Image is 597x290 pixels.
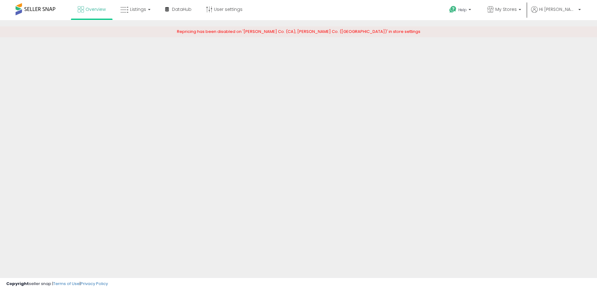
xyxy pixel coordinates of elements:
[449,6,457,13] i: Get Help
[130,6,146,12] span: Listings
[495,6,517,12] span: My Stores
[177,29,420,34] span: Repricing has been disabled on '[PERSON_NAME] Co. (CA), [PERSON_NAME] Co. ([GEOGRAPHIC_DATA])' in...
[444,1,477,20] a: Help
[172,6,192,12] span: DataHub
[458,7,467,12] span: Help
[539,6,576,12] span: Hi [PERSON_NAME]
[86,6,106,12] span: Overview
[531,6,581,20] a: Hi [PERSON_NAME]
